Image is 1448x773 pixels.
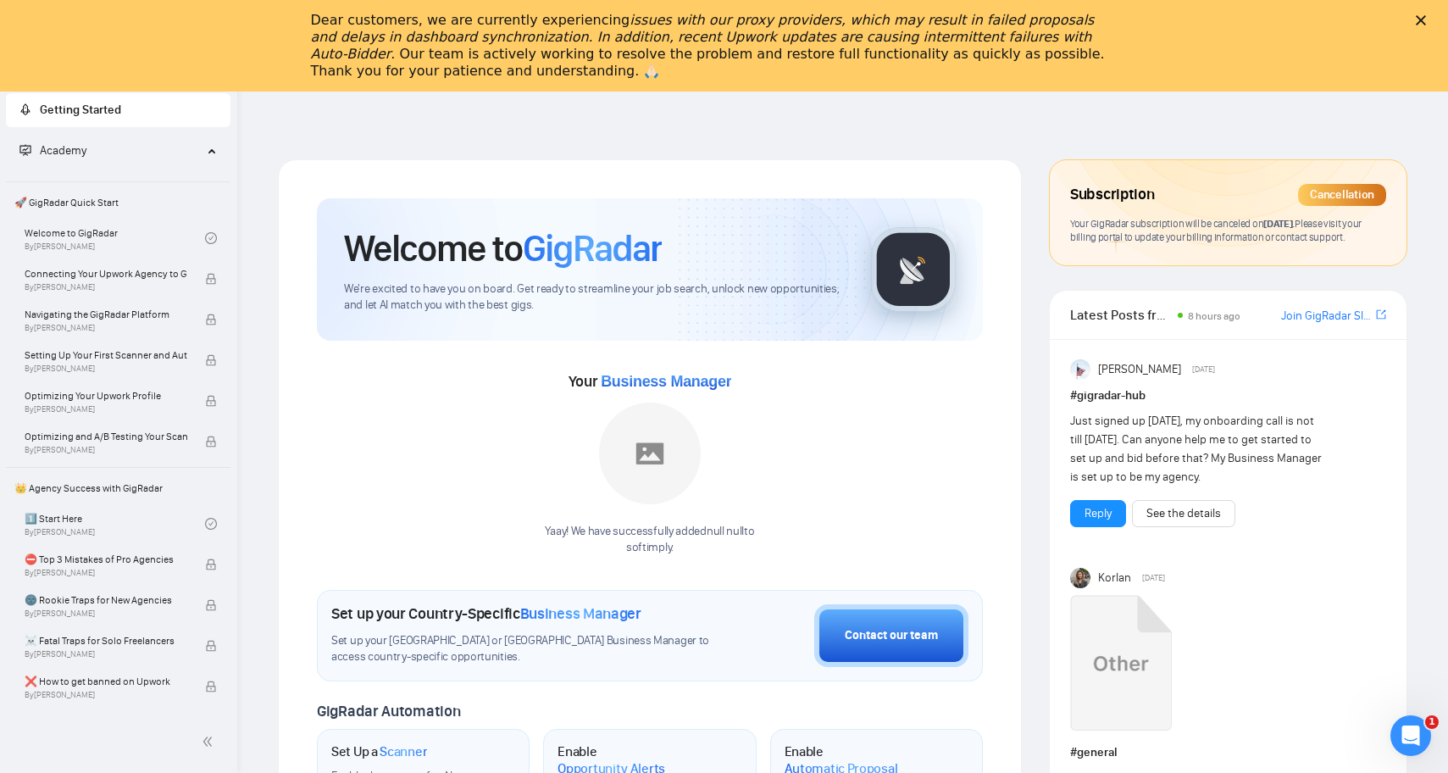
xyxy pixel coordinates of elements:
[1070,181,1154,209] span: Subscription
[205,436,217,448] span: lock
[331,604,641,623] h1: Set up your Country-Specific
[311,12,1111,80] div: Dear customers, we are currently experiencing . Our team is actively working to resolve the probl...
[6,93,230,127] li: Getting Started
[1416,15,1433,25] div: Close
[205,314,217,325] span: lock
[25,428,187,445] span: Optimizing and A/B Testing Your Scanner for Better Results
[25,551,187,568] span: ⛔ Top 3 Mistakes of Pro Agencies
[25,445,187,455] span: By [PERSON_NAME]
[1376,308,1386,321] span: export
[1298,184,1386,206] div: Cancellation
[25,690,187,700] span: By [PERSON_NAME]
[1142,570,1165,586] span: [DATE]
[317,702,460,720] span: GigRadar Automation
[1070,743,1386,762] h1: # general
[1251,217,1295,230] span: on
[1070,386,1386,405] h1: # gigradar-hub
[331,633,713,665] span: Set up your [GEOGRAPHIC_DATA] or [GEOGRAPHIC_DATA] Business Manager to access country-specific op...
[1376,307,1386,323] a: export
[25,673,187,690] span: ❌ How to get banned on Upwork
[1132,500,1235,527] button: See the details
[380,743,427,760] span: Scanner
[25,505,205,542] a: 1️⃣ Start HereBy[PERSON_NAME]
[1070,568,1090,588] img: Korlan
[25,387,187,404] span: Optimizing Your Upwork Profile
[25,220,205,257] a: Welcome to GigRadarBy[PERSON_NAME]
[19,144,31,156] span: fund-projection-screen
[205,559,217,570] span: lock
[19,103,31,115] span: rocket
[25,282,187,292] span: By [PERSON_NAME]
[1188,310,1240,322] span: 8 hours ago
[1070,595,1172,737] a: Upwork Success with GigRadar.mp4
[40,103,121,117] span: Getting Started
[1425,715,1439,729] span: 1
[205,273,217,285] span: lock
[25,323,187,333] span: By [PERSON_NAME]
[1390,715,1431,756] iframe: Intercom live chat
[25,609,187,619] span: By [PERSON_NAME]
[601,373,731,390] span: Business Manager
[25,568,187,578] span: By [PERSON_NAME]
[205,232,217,244] span: check-circle
[1098,360,1181,379] span: [PERSON_NAME]
[1098,569,1131,587] span: Korlan
[1085,504,1112,523] a: Reply
[523,225,662,271] span: GigRadar
[311,12,1095,62] i: issues with our proxy providers, which may result in failed proposals and delays in dashboard syn...
[344,225,662,271] h1: Welcome to
[202,733,219,750] span: double-left
[1263,217,1295,230] span: [DATE] .
[1070,217,1362,244] span: Your GigRadar subscription will be canceled Please visit your billing portal to update your billi...
[8,186,229,220] span: 🚀 GigRadar Quick Start
[545,524,754,556] div: Yaay! We have successfully added null null to
[25,265,187,282] span: Connecting Your Upwork Agency to GigRadar
[331,743,427,760] h1: Set Up a
[25,364,187,374] span: By [PERSON_NAME]
[344,281,844,314] span: We're excited to have you on board. Get ready to streamline your job search, unlock new opportuni...
[845,626,938,645] div: Contact our team
[8,471,229,505] span: 👑 Agency Success with GigRadar
[1070,359,1090,380] img: Anisuzzaman Khan
[205,599,217,611] span: lock
[599,403,701,504] img: placeholder.png
[205,395,217,407] span: lock
[569,372,732,391] span: Your
[1070,412,1323,487] div: Just signed up [DATE], my onboarding call is not till [DATE]. Can anyone help me to get started t...
[1146,504,1221,523] a: See the details
[25,347,187,364] span: Setting Up Your First Scanner and Auto-Bidder
[520,604,641,623] span: Business Manager
[25,592,187,609] span: 🌚 Rookie Traps for New Agencies
[871,227,956,312] img: gigradar-logo.png
[19,143,86,158] span: Academy
[1070,304,1173,325] span: Latest Posts from the GigRadar Community
[1281,307,1373,325] a: Join GigRadar Slack Community
[205,518,217,530] span: check-circle
[1070,500,1126,527] button: Reply
[40,143,86,158] span: Academy
[814,604,968,667] button: Contact our team
[25,632,187,649] span: ☠️ Fatal Traps for Solo Freelancers
[25,649,187,659] span: By [PERSON_NAME]
[25,306,187,323] span: Navigating the GigRadar Platform
[25,404,187,414] span: By [PERSON_NAME]
[205,681,217,692] span: lock
[205,354,217,366] span: lock
[545,540,754,556] p: softimply .
[205,640,217,652] span: lock
[1192,362,1215,377] span: [DATE]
